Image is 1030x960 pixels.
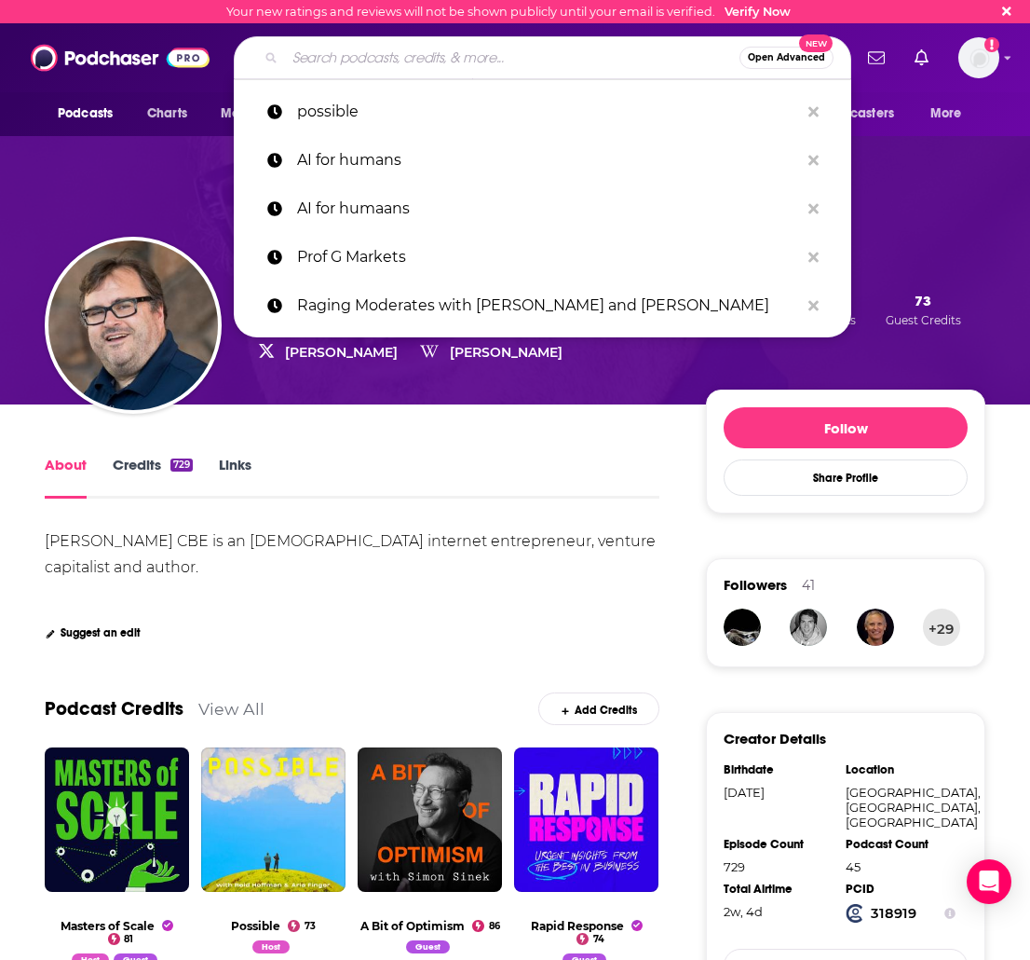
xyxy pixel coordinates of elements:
[915,292,931,309] span: 73
[61,919,173,933] a: Masters of Scale
[297,233,799,281] p: Prof G Markets
[531,919,643,933] a: Rapid Response
[576,933,604,945] a: 74
[48,240,218,410] img: Reid Hoffman
[285,344,398,361] a: [PERSON_NAME]
[846,882,955,897] div: PCID
[45,626,141,639] a: Suggest an edit
[944,904,955,923] button: Show Info
[360,919,465,933] a: A Bit of Optimism
[958,37,999,78] button: Show profile menu
[593,936,604,943] span: 74
[113,456,193,499] a: Credits729
[846,785,955,830] div: [GEOGRAPHIC_DATA], [GEOGRAPHIC_DATA], [GEOGRAPHIC_DATA]
[724,837,833,852] div: Episode Count
[305,923,316,930] span: 73
[861,42,892,74] a: Show notifications dropdown
[234,36,851,79] div: Search podcasts, credits, & more...
[231,919,280,933] a: Possible
[923,609,960,646] button: +29
[406,943,454,956] a: Reid Hoffman
[724,859,833,874] div: 729
[724,882,833,897] div: Total Airtime
[748,53,825,62] span: Open Advanced
[790,609,827,646] img: cschuet
[725,5,791,19] a: Verify Now
[221,101,287,127] span: Monitoring
[724,407,968,448] button: Follow
[45,96,137,131] button: open menu
[724,904,763,919] span: 443 hours, 5 minutes, 14 seconds
[45,697,183,720] a: Podcast Credits
[45,456,87,499] a: About
[958,37,999,78] img: User Profile
[724,785,833,800] div: [DATE]
[802,577,815,594] div: 41
[793,96,921,131] button: open menu
[297,281,799,330] p: Raging Moderates with Scott Galloway and Jessica Tarlov
[724,730,826,747] h3: Creator Details
[234,88,851,136] a: possible
[846,859,955,874] div: 45
[799,34,833,52] span: New
[907,42,936,74] a: Show notifications dropdown
[886,313,961,327] span: Guest Credits
[135,96,198,131] a: Charts
[450,344,562,361] a: [PERSON_NAME]
[226,5,791,19] div: Your new ratings and reviews will not be shown publicly until your email is verified.
[208,96,311,131] button: open menu
[252,943,294,956] a: Reid Hoffman
[31,40,210,75] img: Podchaser - Follow, Share and Rate Podcasts
[958,37,999,78] span: Logged in as charlottestone
[234,136,851,185] a: AI for humans
[234,233,851,281] a: Prof G Markets
[917,96,985,131] button: open menu
[984,37,999,52] svg: Email not verified
[724,459,968,496] button: Share Profile
[288,920,316,932] a: 73
[234,185,851,233] a: AI for humaans
[124,936,133,943] span: 81
[871,905,916,922] strong: 318919
[45,532,659,576] div: [PERSON_NAME] CBE is an [DEMOGRAPHIC_DATA] internet entrepreneur, venture capitalist and author.
[846,837,955,852] div: Podcast Count
[219,456,251,499] a: Links
[252,940,290,953] span: Host
[739,47,833,69] button: Open AdvancedNew
[846,904,864,923] img: Podchaser Creator ID logo
[58,101,113,127] span: Podcasts
[406,940,450,953] span: Guest
[724,576,787,594] span: Followers
[472,920,500,932] a: 86
[857,609,894,646] img: dougstandley
[147,101,187,127] span: Charts
[198,699,264,719] a: View All
[108,933,134,945] a: 81
[489,923,500,930] span: 86
[880,291,967,328] button: 73Guest Credits
[297,185,799,233] p: AI for humaans
[846,762,955,777] div: Location
[234,281,851,330] a: Raging Moderates with [PERSON_NAME] and [PERSON_NAME]
[538,693,658,725] a: Add Credits
[170,459,193,472] div: 729
[967,859,1011,904] div: Open Intercom Messenger
[297,136,799,185] p: AI for humans
[285,43,739,73] input: Search podcasts, credits, & more...
[930,101,962,127] span: More
[724,609,761,646] img: Deepfought
[297,88,799,136] p: possible
[724,762,833,777] div: Birthdate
